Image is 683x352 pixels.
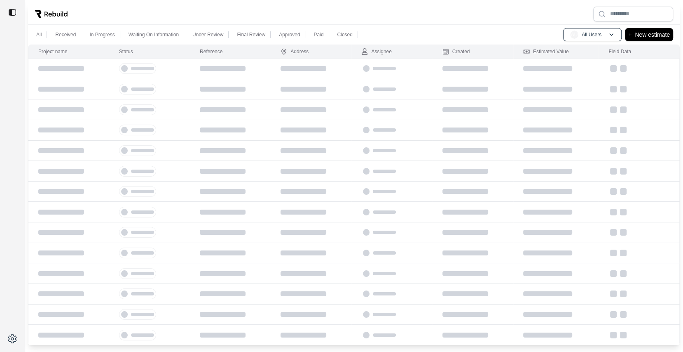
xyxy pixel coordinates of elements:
p: Approved [279,31,300,38]
p: Closed [337,31,353,38]
p: All Users [582,31,601,38]
div: Status [119,48,133,55]
div: Assignee [361,48,391,55]
div: Estimated Value [523,48,569,55]
p: Under Review [192,31,223,38]
p: New estimate [635,30,670,40]
div: Reference [200,48,222,55]
img: toggle sidebar [8,8,16,17]
div: Project name [38,48,68,55]
p: Final Review [237,31,265,38]
span: AU [570,31,578,39]
div: Field Data [608,48,631,55]
p: Waiting On Information [129,31,179,38]
p: Paid [313,31,323,38]
img: Rebuild [35,10,68,18]
button: AUAll Users [563,28,622,41]
div: Created [442,48,470,55]
p: All [36,31,42,38]
div: Address [281,48,309,55]
p: + [628,30,632,40]
button: +New estimate [625,28,673,41]
p: In Progress [89,31,115,38]
p: Received [55,31,76,38]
